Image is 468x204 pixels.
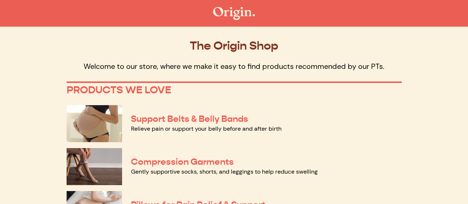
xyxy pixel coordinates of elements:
[131,125,282,133] a: Relieve pain or support your belly before and after birth
[67,61,402,71] p: Welcome to our store, where we make it easy to find products recommended by our PTs.
[131,113,248,124] a: Support Belts & Belly Bands
[131,168,318,175] a: Gently supportive socks, shorts, and leggings to help reduce swelling
[67,39,402,53] p: The Origin Shop
[213,7,255,20] img: The Origin Shop
[67,84,402,96] p: PRODUCTS WE LOVE
[67,148,122,185] img: Compression Garments
[67,105,122,142] img: Support Belts & Belly Bands
[131,156,234,167] a: Compression Garments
